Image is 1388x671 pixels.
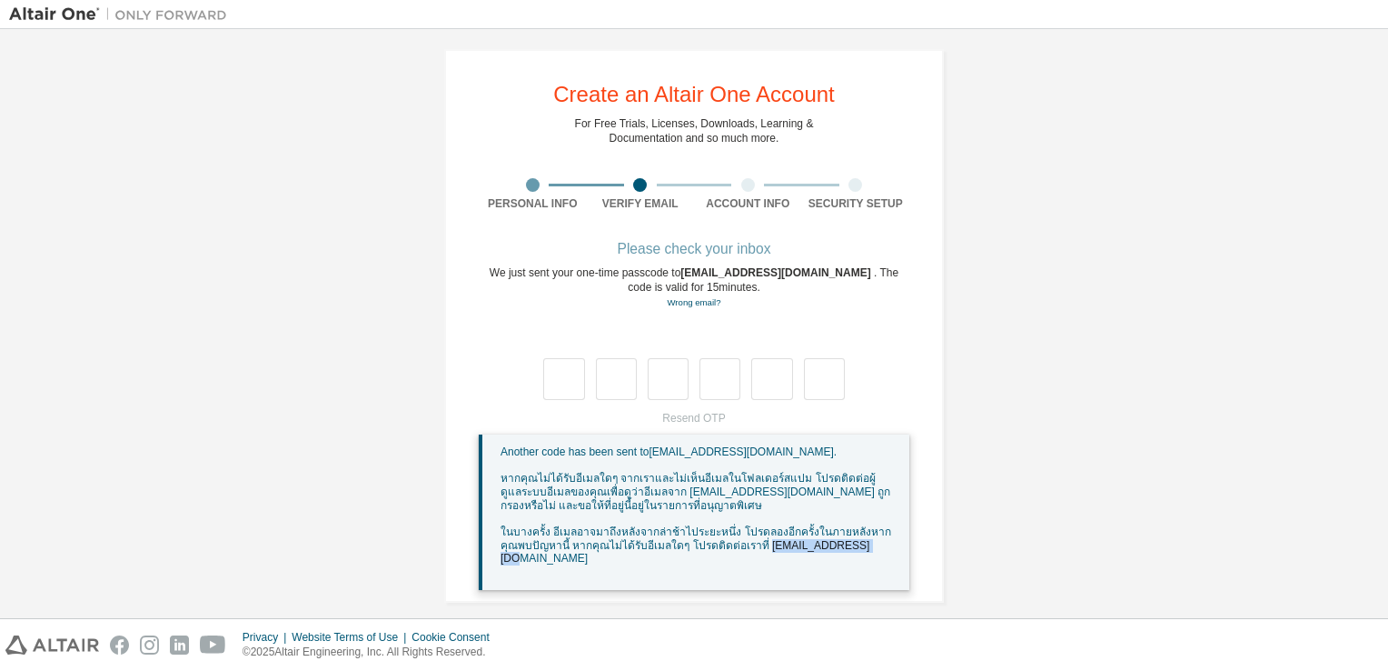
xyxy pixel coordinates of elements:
div: Website Terms of Use [292,630,411,645]
span: Another code has been sent to [EMAIL_ADDRESS][DOMAIN_NAME] . [501,446,837,458]
img: linkedin.svg [170,636,189,655]
div: Account Info [694,196,802,211]
div: Personal Info [479,196,587,211]
img: altair_logo.svg [5,636,99,655]
a: Go back to the registration form [667,297,720,307]
span: [EMAIL_ADDRESS][DOMAIN_NAME] [680,266,874,279]
div: Privacy [243,630,292,645]
div: Please check your inbox [479,244,909,255]
img: facebook.svg [110,636,129,655]
span: หากคุณไม่ได้รับอีเมลใดๆ จากเราและไม่เห็นอีเมลในโฟลเดอร์สแปม โปรดติดต่อผู้ดูแลระบบอีเมลของคุณเพื่อ... [501,472,890,511]
img: youtube.svg [200,636,226,655]
img: instagram.svg [140,636,159,655]
div: Cookie Consent [411,630,500,645]
div: We just sent your one-time passcode to . The code is valid for 15 minutes. [479,265,909,310]
img: Altair One [9,5,236,24]
div: Security Setup [802,196,910,211]
div: Create an Altair One Account [553,84,835,105]
div: For Free Trials, Licenses, Downloads, Learning & Documentation and so much more. [575,116,814,145]
span: ในบางครั้ง อีเมลอาจมาถึงหลังจากล่าช้าไประยะหนึ่ง โปรดลองอีกครั้งในภายหลังหากคุณพบปัญหานี้ หากคุณไ... [501,526,891,565]
div: Verify Email [587,196,695,211]
p: © 2025 Altair Engineering, Inc. All Rights Reserved. [243,645,501,660]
